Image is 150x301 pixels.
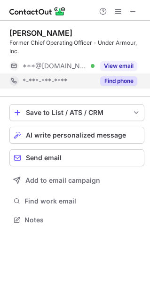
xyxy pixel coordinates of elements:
button: Reveal Button [100,76,137,86]
span: Send email [26,154,62,162]
button: save-profile-one-click [9,104,144,121]
button: Notes [9,213,144,227]
div: Former Chief Operating Officer - Under Armour, Inc. [9,39,144,56]
span: Notes [24,216,141,224]
span: ***@[DOMAIN_NAME] [23,62,87,70]
button: AI write personalized message [9,127,144,144]
span: AI write personalized message [26,131,126,139]
img: ContactOut v5.3.10 [9,6,66,17]
button: Reveal Button [100,61,137,71]
button: Find work email [9,195,144,208]
button: Send email [9,149,144,166]
div: Save to List / ATS / CRM [26,109,128,116]
button: Add to email campaign [9,172,144,189]
span: Add to email campaign [25,177,100,184]
div: [PERSON_NAME] [9,28,72,38]
span: Find work email [24,197,141,205]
